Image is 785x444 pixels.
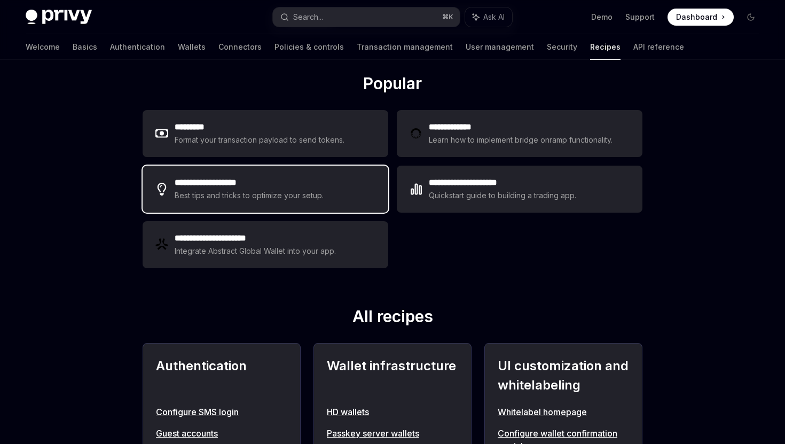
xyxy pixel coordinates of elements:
h2: All recipes [143,307,642,330]
h2: Authentication [156,356,287,395]
div: Learn how to implement bridge onramp functionality. [429,134,616,146]
a: Guest accounts [156,427,287,440]
a: API reference [633,34,684,60]
a: Basics [73,34,97,60]
a: HD wallets [327,406,458,418]
a: **** **** ***Learn how to implement bridge onramp functionality. [397,110,642,157]
span: ⌘ K [442,13,453,21]
a: Whitelabel homepage [498,406,629,418]
span: Dashboard [676,12,717,22]
span: Ask AI [483,12,505,22]
h2: Popular [143,74,642,97]
a: Policies & controls [274,34,344,60]
button: Toggle dark mode [742,9,759,26]
a: Support [625,12,655,22]
a: Recipes [590,34,621,60]
a: **** ****Format your transaction payload to send tokens. [143,110,388,157]
a: User management [466,34,534,60]
a: Dashboard [668,9,734,26]
div: Best tips and tricks to optimize your setup. [175,189,325,202]
a: Demo [591,12,613,22]
div: Format your transaction payload to send tokens. [175,134,345,146]
img: dark logo [26,10,92,25]
h2: UI customization and whitelabeling [498,356,629,395]
button: Search...⌘K [273,7,459,27]
a: Connectors [218,34,262,60]
a: Configure SMS login [156,406,287,418]
a: Authentication [110,34,165,60]
div: Search... [293,11,323,24]
a: Transaction management [357,34,453,60]
div: Quickstart guide to building a trading app. [429,189,577,202]
div: Integrate Abstract Global Wallet into your app. [175,245,337,258]
a: Wallets [178,34,206,60]
a: Welcome [26,34,60,60]
h2: Wallet infrastructure [327,356,458,395]
button: Ask AI [465,7,512,27]
a: Security [547,34,577,60]
a: Passkey server wallets [327,427,458,440]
